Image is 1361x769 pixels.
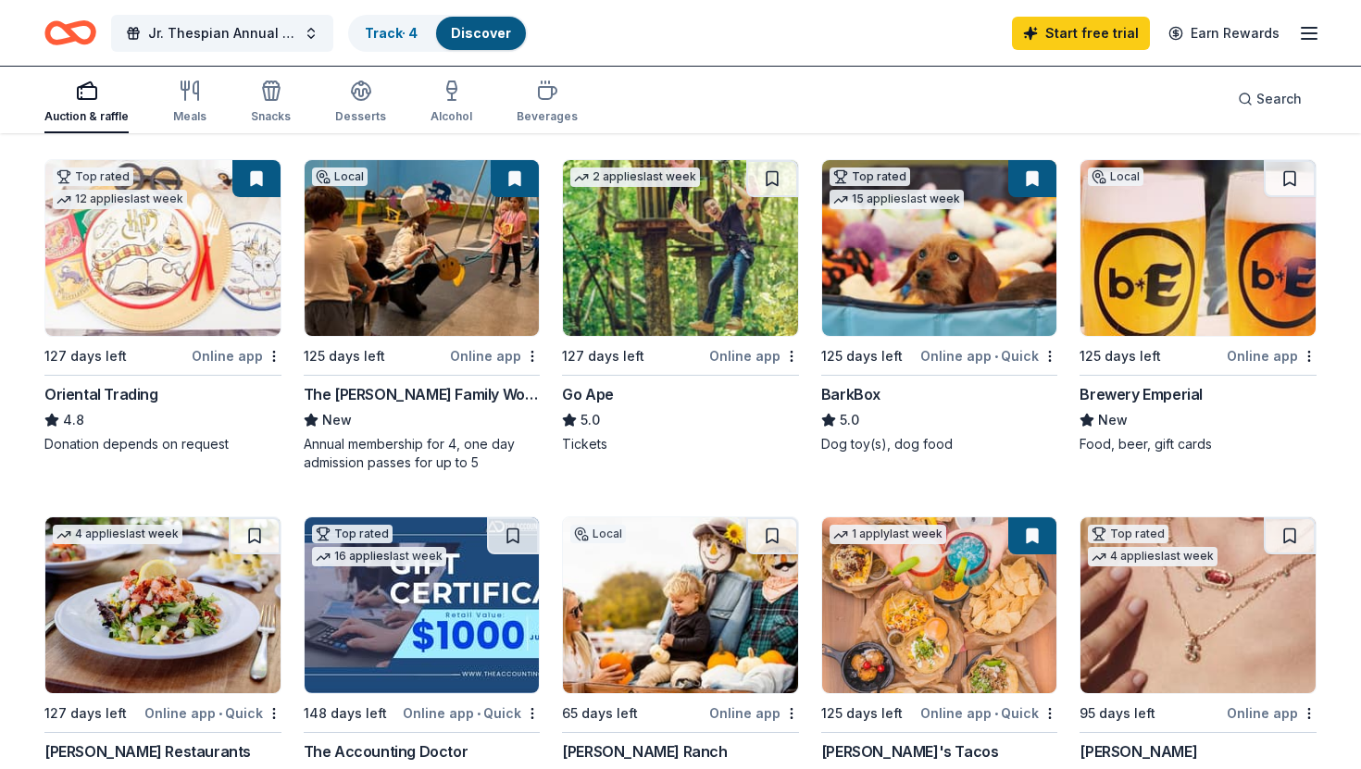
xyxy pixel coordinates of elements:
[431,109,472,124] div: Alcohol
[335,109,386,124] div: Desserts
[830,190,964,209] div: 15 applies last week
[562,383,614,405] div: Go Ape
[403,701,540,725] div: Online app Quick
[173,72,206,133] button: Meals
[840,409,859,431] span: 5.0
[312,547,446,566] div: 16 applies last week
[251,109,291,124] div: Snacks
[562,159,799,453] a: Image for Go Ape2 applieslast week127 days leftOnline appGo Ape5.0Tickets
[1080,160,1316,336] img: Image for Brewery Emperial
[1080,702,1155,725] div: 95 days left
[45,160,281,336] img: Image for Oriental Trading
[830,525,946,544] div: 1 apply last week
[821,159,1058,453] a: Image for BarkBoxTop rated15 applieslast week125 days leftOnline app•QuickBarkBox5.0Dog toy(s), d...
[44,11,96,55] a: Home
[821,383,880,405] div: BarkBox
[563,160,798,336] img: Image for Go Ape
[1088,525,1168,543] div: Top rated
[821,702,903,725] div: 125 days left
[1227,701,1317,725] div: Online app
[348,15,528,52] button: Track· 4Discover
[44,702,127,725] div: 127 days left
[148,22,296,44] span: Jr. Thespian Annual Silent Auction
[192,344,281,367] div: Online app
[53,190,187,209] div: 12 applies last week
[1080,345,1161,367] div: 125 days left
[144,701,281,725] div: Online app Quick
[63,409,84,431] span: 4.8
[821,435,1058,453] div: Dog toy(s), dog food
[570,525,626,543] div: Local
[477,706,481,721] span: •
[53,167,133,186] div: Top rated
[994,349,998,364] span: •
[173,109,206,124] div: Meals
[517,109,578,124] div: Beverages
[581,409,600,431] span: 5.0
[44,435,281,453] div: Donation depends on request
[1088,547,1217,566] div: 4 applies last week
[251,72,291,133] button: Snacks
[821,345,903,367] div: 125 days left
[563,517,798,693] img: Image for Faulkner's Ranch
[304,435,541,472] div: Annual membership for 4, one day admission passes for up to 5
[822,517,1057,693] img: Image for Torchy's Tacos
[451,25,511,41] a: Discover
[304,345,385,367] div: 125 days left
[44,345,127,367] div: 127 days left
[822,160,1057,336] img: Image for BarkBox
[44,159,281,453] a: Image for Oriental TradingTop rated12 applieslast week127 days leftOnline appOriental Trading4.8D...
[304,383,541,405] div: The [PERSON_NAME] Family Wonderscope
[1080,383,1203,405] div: Brewery Emperial
[305,517,540,693] img: Image for The Accounting Doctor
[304,159,541,472] a: Image for The Regnier Family WonderscopeLocal125 days leftOnline appThe [PERSON_NAME] Family Wond...
[994,706,998,721] span: •
[304,702,387,725] div: 148 days left
[1080,435,1317,453] div: Food, beer, gift cards
[1223,81,1317,118] button: Search
[312,167,368,186] div: Local
[709,344,799,367] div: Online app
[111,15,333,52] button: Jr. Thespian Annual Silent Auction
[1088,167,1143,186] div: Local
[365,25,418,41] a: Track· 4
[1157,17,1291,50] a: Earn Rewards
[920,701,1057,725] div: Online app Quick
[821,740,999,763] div: [PERSON_NAME]'s Tacos
[44,109,129,124] div: Auction & raffle
[1080,517,1316,693] img: Image for Kendra Scott
[709,701,799,725] div: Online app
[562,702,638,725] div: 65 days left
[45,517,281,693] img: Image for Cameron Mitchell Restaurants
[920,344,1057,367] div: Online app Quick
[570,167,700,187] div: 2 applies last week
[44,383,158,405] div: Oriental Trading
[1080,159,1317,453] a: Image for Brewery EmperialLocal125 days leftOnline appBrewery EmperialNewFood, beer, gift cards
[450,344,540,367] div: Online app
[44,740,251,763] div: [PERSON_NAME] Restaurants
[335,72,386,133] button: Desserts
[562,435,799,453] div: Tickets
[517,72,578,133] button: Beverages
[562,345,644,367] div: 127 days left
[44,72,129,133] button: Auction & raffle
[1012,17,1150,50] a: Start free trial
[562,740,727,763] div: [PERSON_NAME] Ranch
[1080,740,1197,763] div: [PERSON_NAME]
[322,409,352,431] span: New
[53,525,182,544] div: 4 applies last week
[312,525,393,543] div: Top rated
[219,706,222,721] span: •
[1256,88,1302,110] span: Search
[1227,344,1317,367] div: Online app
[1098,409,1128,431] span: New
[304,740,468,763] div: The Accounting Doctor
[305,160,540,336] img: Image for The Regnier Family Wonderscope
[830,167,910,186] div: Top rated
[431,72,472,133] button: Alcohol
